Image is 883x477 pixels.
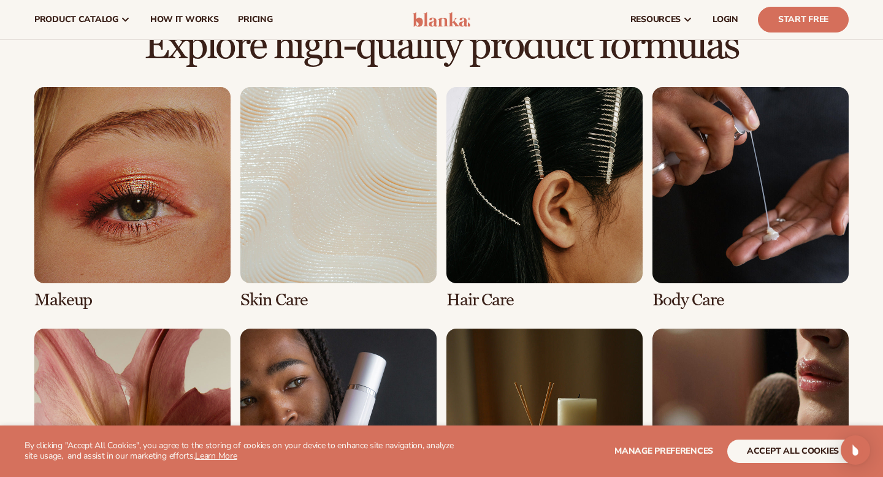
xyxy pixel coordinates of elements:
span: product catalog [34,15,118,25]
a: Start Free [758,7,849,32]
img: logo [413,12,471,27]
div: Open Intercom Messenger [841,435,870,465]
span: Manage preferences [614,445,713,457]
div: 4 / 8 [652,87,849,310]
div: 2 / 8 [240,87,437,310]
span: How It Works [150,15,219,25]
h3: Hair Care [446,291,643,310]
h3: Body Care [652,291,849,310]
div: 3 / 8 [446,87,643,310]
span: LOGIN [713,15,738,25]
span: pricing [238,15,272,25]
button: Manage preferences [614,440,713,463]
h3: Skin Care [240,291,437,310]
button: accept all cookies [727,440,858,463]
h3: Makeup [34,291,231,310]
p: By clicking "Accept All Cookies", you agree to the storing of cookies on your device to enhance s... [25,441,461,462]
div: 1 / 8 [34,87,231,310]
a: Learn More [195,450,237,462]
span: resources [630,15,681,25]
h2: Explore high-quality product formulas [34,26,849,67]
